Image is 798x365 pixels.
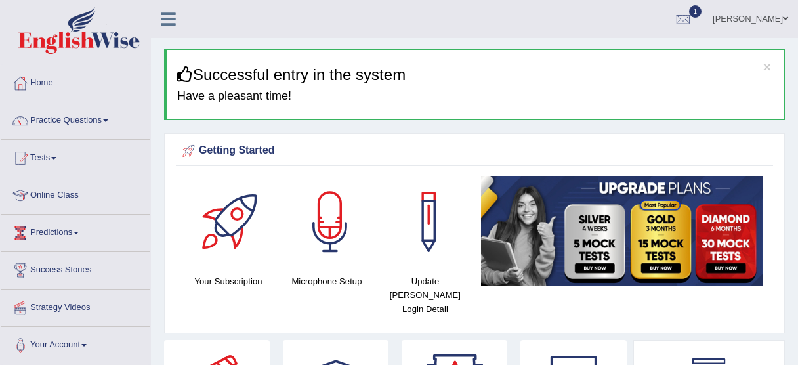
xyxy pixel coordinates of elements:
a: Online Class [1,177,150,210]
a: Practice Questions [1,102,150,135]
div: Getting Started [179,141,770,161]
h3: Successful entry in the system [177,66,774,83]
h4: Microphone Setup [284,274,369,288]
a: Predictions [1,215,150,247]
a: Your Account [1,327,150,360]
button: × [763,60,771,74]
span: 1 [689,5,702,18]
a: Tests [1,140,150,173]
a: Strategy Videos [1,290,150,322]
h4: Your Subscription [186,274,271,288]
a: Home [1,65,150,98]
a: Success Stories [1,252,150,285]
h4: Update [PERSON_NAME] Login Detail [383,274,468,316]
img: small5.jpg [481,176,763,285]
h4: Have a pleasant time! [177,90,774,103]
